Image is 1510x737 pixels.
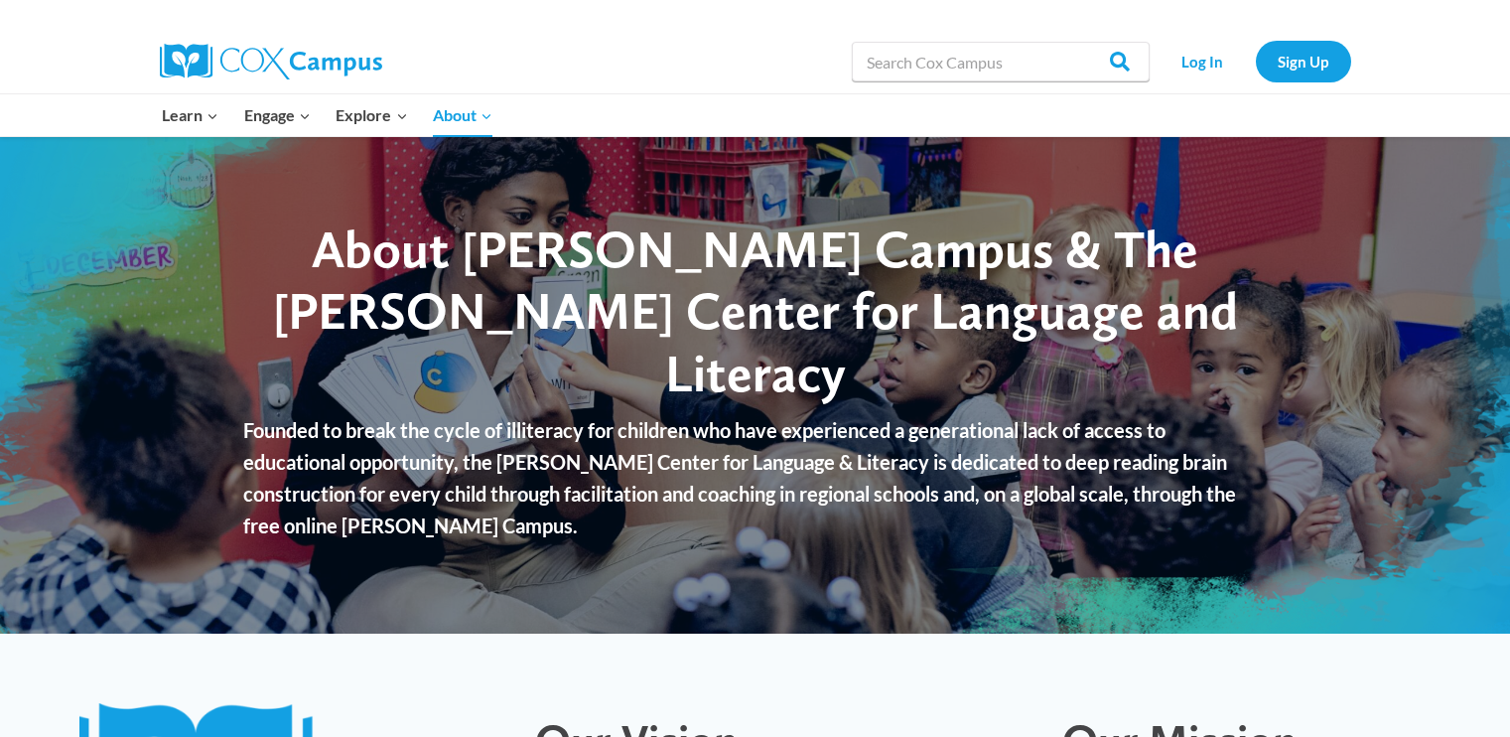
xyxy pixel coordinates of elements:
span: Engage [244,102,311,128]
p: Founded to break the cycle of illiteracy for children who have experienced a generational lack of... [243,414,1267,541]
span: About [433,102,492,128]
img: Cox Campus [160,44,382,79]
span: Explore [336,102,407,128]
nav: Secondary Navigation [1160,41,1351,81]
a: Log In [1160,41,1246,81]
a: Sign Up [1256,41,1351,81]
input: Search Cox Campus [852,42,1150,81]
span: Learn [162,102,218,128]
nav: Primary Navigation [150,94,505,136]
span: About [PERSON_NAME] Campus & The [PERSON_NAME] Center for Language and Literacy [273,218,1238,404]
